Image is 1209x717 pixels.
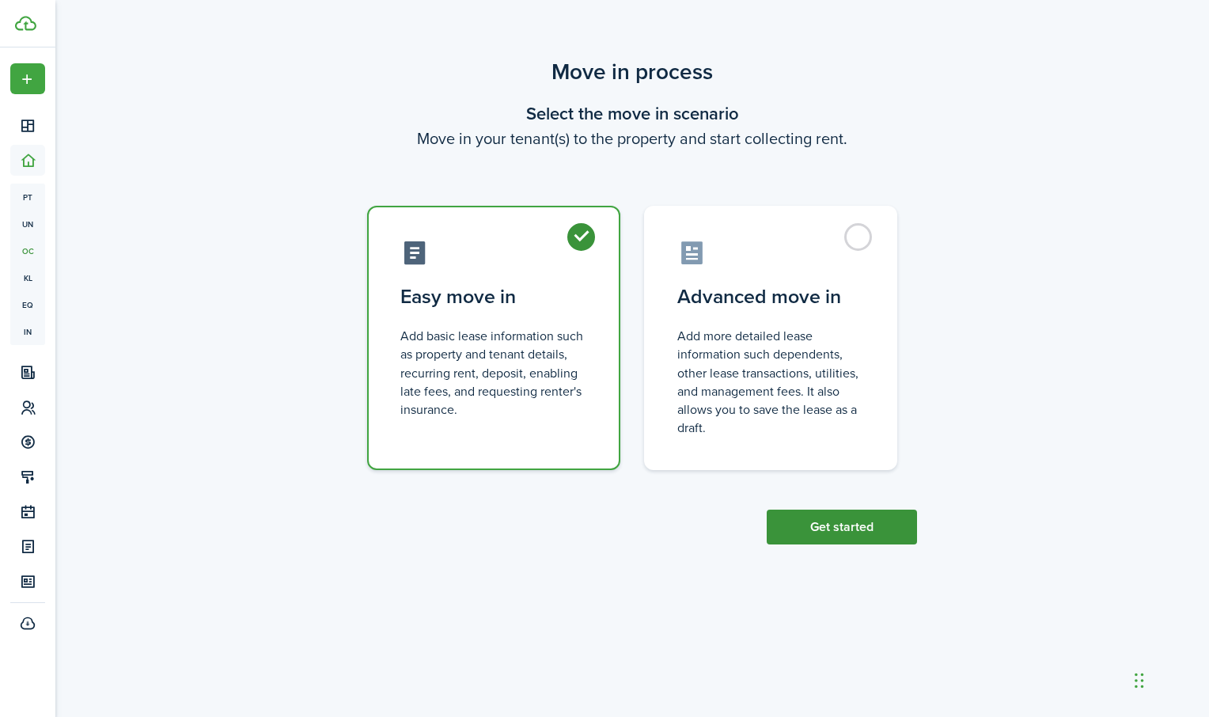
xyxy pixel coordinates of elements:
wizard-step-header-description: Move in your tenant(s) to the property and start collecting rent. [347,127,917,150]
a: oc [10,237,45,264]
a: eq [10,291,45,318]
img: TenantCloud [15,16,36,31]
control-radio-card-title: Advanced move in [677,283,864,311]
control-radio-card-title: Easy move in [400,283,587,311]
wizard-step-header-title: Select the move in scenario [347,101,917,127]
a: un [10,211,45,237]
scenario-title: Move in process [347,55,917,89]
button: Get started [767,510,917,544]
button: Open menu [10,63,45,94]
control-radio-card-description: Add basic lease information such as property and tenant details, recurring rent, deposit, enablin... [400,327,587,419]
a: in [10,318,45,345]
div: Drag [1135,657,1144,704]
iframe: Chat Widget [1130,641,1209,717]
a: kl [10,264,45,291]
a: pt [10,184,45,211]
control-radio-card-description: Add more detailed lease information such dependents, other lease transactions, utilities, and man... [677,327,864,437]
